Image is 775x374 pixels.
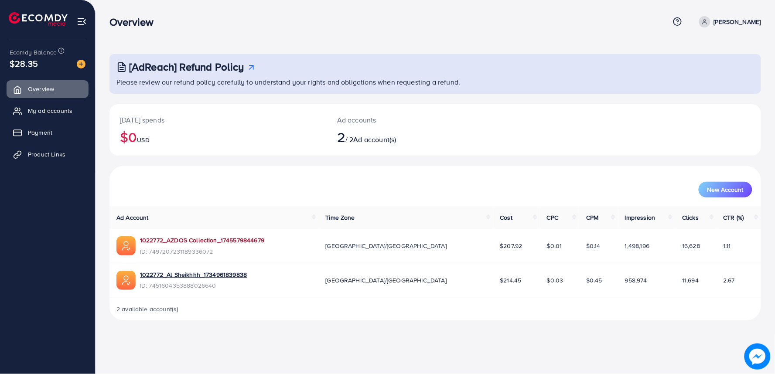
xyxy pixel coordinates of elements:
[116,77,756,87] p: Please review our refund policy carefully to understand your rights and obligations when requesti...
[682,241,700,250] span: 16,628
[696,16,761,27] a: [PERSON_NAME]
[625,213,656,222] span: Impression
[28,106,72,115] span: My ad accounts
[140,247,264,256] span: ID: 7497207231189336072
[9,12,68,26] img: logo
[28,128,52,137] span: Payment
[326,213,355,222] span: Time Zone
[326,276,447,285] span: [GEOGRAPHIC_DATA]/[GEOGRAPHIC_DATA]
[625,276,647,285] span: 958,974
[500,213,513,222] span: Cost
[699,182,752,197] button: New Account
[77,60,85,68] img: image
[140,236,264,245] a: 1022772_AZDOS Collection_1745579844679
[7,80,89,98] a: Overview
[116,271,136,290] img: ic-ads-acc.e4c84228.svg
[586,276,602,285] span: $0.45
[77,17,87,27] img: menu
[28,85,54,93] span: Overview
[707,187,744,193] span: New Account
[586,213,598,222] span: CPM
[326,241,447,250] span: [GEOGRAPHIC_DATA]/[GEOGRAPHIC_DATA]
[724,276,735,285] span: 2.67
[140,281,247,290] span: ID: 7451604353888026640
[682,276,699,285] span: 11,694
[129,61,244,73] h3: [AdReach] Refund Policy
[337,129,479,145] h2: / 2
[7,124,89,141] a: Payment
[744,343,771,370] img: image
[28,150,65,159] span: Product Links
[116,213,149,222] span: Ad Account
[586,241,601,250] span: $0.14
[7,146,89,163] a: Product Links
[500,276,522,285] span: $214.45
[10,57,38,70] span: $28.35
[714,17,761,27] p: [PERSON_NAME]
[109,16,160,28] h3: Overview
[625,241,649,250] span: 1,498,196
[500,241,522,250] span: $207.92
[337,127,345,147] span: 2
[137,136,149,144] span: USD
[120,115,316,125] p: [DATE] spends
[682,213,699,222] span: Clicks
[7,102,89,119] a: My ad accounts
[724,213,744,222] span: CTR (%)
[10,48,57,57] span: Ecomdy Balance
[547,213,558,222] span: CPC
[547,241,562,250] span: $0.01
[724,241,731,250] span: 1.11
[120,129,316,145] h2: $0
[354,135,396,144] span: Ad account(s)
[337,115,479,125] p: Ad accounts
[116,305,179,313] span: 2 available account(s)
[547,276,563,285] span: $0.03
[140,270,247,279] a: 1022772_Al Sheikhhh_1734961839838
[116,236,136,255] img: ic-ads-acc.e4c84228.svg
